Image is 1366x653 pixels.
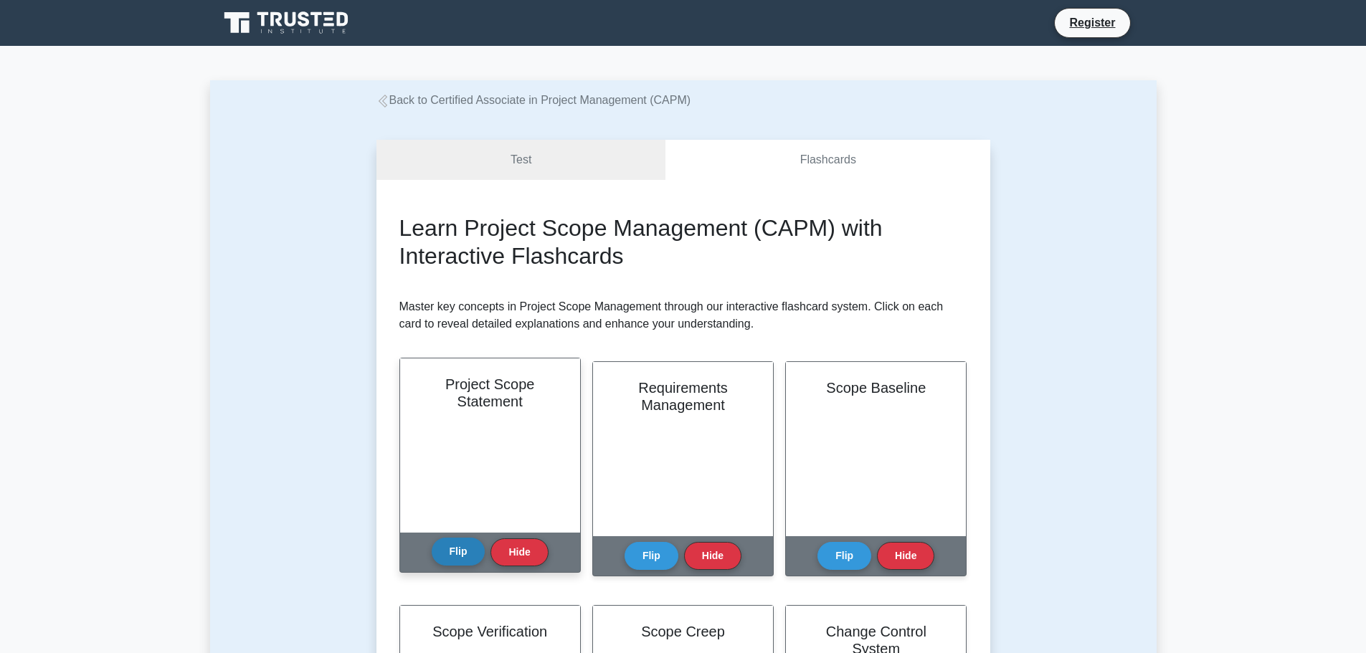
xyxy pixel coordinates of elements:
[684,542,741,570] button: Hide
[399,298,967,333] p: Master key concepts in Project Scope Management through our interactive flashcard system. Click o...
[610,379,756,414] h2: Requirements Management
[399,214,967,270] h2: Learn Project Scope Management (CAPM) with Interactive Flashcards
[432,538,485,566] button: Flip
[665,140,990,181] a: Flashcards
[817,542,871,570] button: Flip
[417,376,563,410] h2: Project Scope Statement
[417,623,563,640] h2: Scope Verification
[625,542,678,570] button: Flip
[610,623,756,640] h2: Scope Creep
[1061,14,1124,32] a: Register
[376,140,666,181] a: Test
[803,379,949,396] h2: Scope Baseline
[376,94,691,106] a: Back to Certified Associate in Project Management (CAPM)
[877,542,934,570] button: Hide
[490,538,548,566] button: Hide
